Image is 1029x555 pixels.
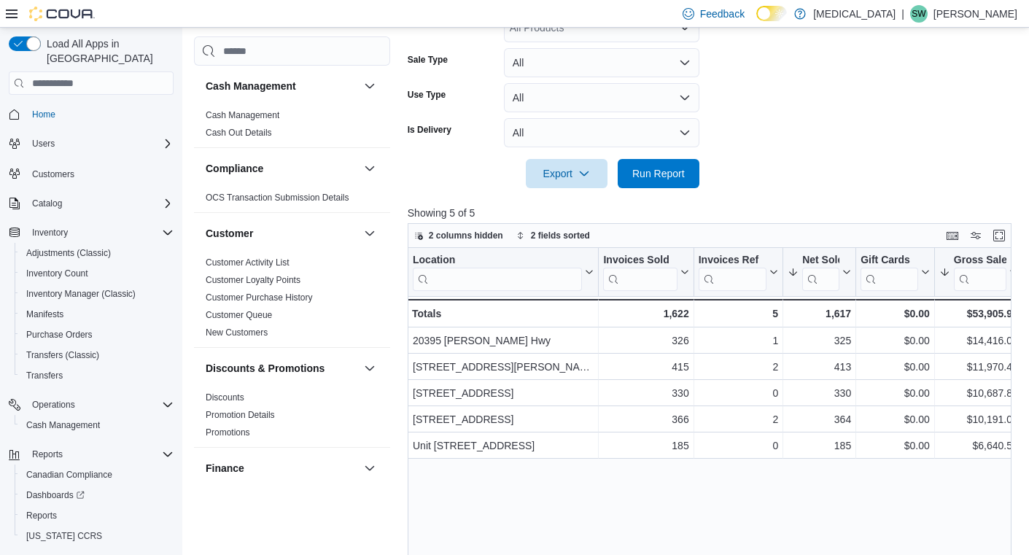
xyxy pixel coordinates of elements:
[206,327,268,338] span: New Customers
[910,5,928,23] div: Sonny Wong
[20,306,174,323] span: Manifests
[861,384,930,402] div: $0.00
[756,6,787,21] input: Dark Mode
[26,349,99,361] span: Transfers (Classic)
[20,346,105,364] a: Transfers (Classic)
[15,415,179,435] button: Cash Management
[206,292,313,303] span: Customer Purchase History
[206,193,349,203] a: OCS Transaction Submission Details
[861,254,918,291] div: Gift Card Sales
[939,332,1018,349] div: $14,416.05
[603,411,688,428] div: 366
[206,226,253,241] h3: Customer
[939,437,1018,454] div: $6,640.52
[32,109,55,120] span: Home
[206,192,349,203] span: OCS Transaction Submission Details
[26,135,61,152] button: Users
[206,128,272,138] a: Cash Out Details
[20,466,118,484] a: Canadian Compliance
[15,304,179,325] button: Manifests
[206,427,250,438] a: Promotions
[26,135,174,152] span: Users
[26,308,63,320] span: Manifests
[26,419,100,431] span: Cash Management
[41,36,174,66] span: Load All Apps in [GEOGRAPHIC_DATA]
[944,227,961,244] button: Keyboard shortcuts
[206,257,290,268] span: Customer Activity List
[20,265,94,282] a: Inventory Count
[413,411,594,428] div: [STREET_ADDRESS]
[939,305,1018,322] div: $53,905.92
[413,384,594,402] div: [STREET_ADDRESS]
[603,384,688,402] div: 330
[32,227,68,238] span: Inventory
[26,195,174,212] span: Catalog
[788,358,851,376] div: 413
[20,367,174,384] span: Transfers
[206,79,358,93] button: Cash Management
[861,254,918,268] div: Gift Cards
[206,461,358,476] button: Finance
[32,138,55,150] span: Users
[361,225,378,242] button: Customer
[20,326,98,344] a: Purchase Orders
[20,486,90,504] a: Dashboards
[20,416,106,434] a: Cash Management
[26,446,69,463] button: Reports
[504,83,699,112] button: All
[361,77,378,95] button: Cash Management
[967,227,985,244] button: Display options
[526,159,607,188] button: Export
[361,360,378,377] button: Discounts & Promotions
[535,159,599,188] span: Export
[3,133,179,154] button: Users
[206,361,325,376] h3: Discounts & Promotions
[206,309,272,321] span: Customer Queue
[206,109,279,121] span: Cash Management
[206,257,290,268] a: Customer Activity List
[206,409,275,421] span: Promotion Details
[413,254,582,291] div: Location
[504,48,699,77] button: All
[408,54,448,66] label: Sale Type
[698,254,766,291] div: Invoices Ref
[29,7,95,21] img: Cova
[15,526,179,546] button: [US_STATE] CCRS
[26,268,88,279] span: Inventory Count
[912,5,925,23] span: SW
[20,367,69,384] a: Transfers
[20,285,141,303] a: Inventory Manager (Classic)
[15,365,179,386] button: Transfers
[698,411,777,428] div: 2
[861,305,930,322] div: $0.00
[26,329,93,341] span: Purchase Orders
[933,5,1017,23] p: [PERSON_NAME]
[206,161,358,176] button: Compliance
[20,507,63,524] a: Reports
[788,305,851,322] div: 1,617
[26,489,85,501] span: Dashboards
[15,465,179,485] button: Canadian Compliance
[15,325,179,345] button: Purchase Orders
[15,505,179,526] button: Reports
[206,392,244,403] span: Discounts
[939,411,1018,428] div: $10,191.03
[26,288,136,300] span: Inventory Manager (Classic)
[939,254,1018,291] button: Gross Sales
[194,389,390,447] div: Discounts & Promotions
[603,254,688,291] button: Invoices Sold
[20,306,69,323] a: Manifests
[26,446,174,463] span: Reports
[954,254,1006,291] div: Gross Sales
[413,358,594,376] div: [STREET_ADDRESS][PERSON_NAME]
[206,310,272,320] a: Customer Queue
[3,222,179,243] button: Inventory
[206,292,313,303] a: Customer Purchase History
[603,332,688,349] div: 326
[206,275,300,285] a: Customer Loyalty Points
[20,326,174,344] span: Purchase Orders
[3,163,179,184] button: Customers
[206,410,275,420] a: Promotion Details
